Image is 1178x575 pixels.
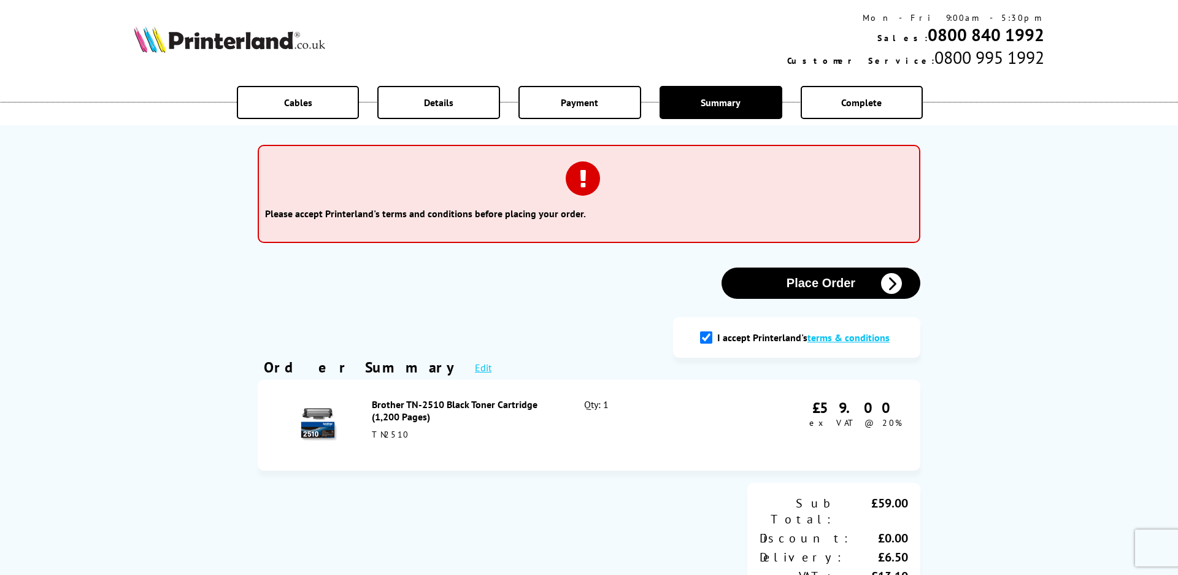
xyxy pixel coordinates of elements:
[809,398,902,417] div: £59.00
[928,23,1044,46] a: 0800 840 1992
[877,33,928,44] span: Sales:
[372,398,557,423] div: Brother TN-2510 Black Toner Cartridge (1,200 Pages)
[834,495,908,527] div: £59.00
[722,268,920,299] button: Place Order
[760,495,834,527] div: Sub Total:
[787,55,934,66] span: Customer Service:
[807,331,890,344] a: modal_tc
[296,403,339,446] img: Brother TN-2510 Black Toner Cartridge (1,200 Pages)
[584,398,711,452] div: Qty: 1
[787,12,1044,23] div: Mon - Fri 9:00am - 5:30pm
[717,331,896,344] label: I accept Printerland's
[264,358,463,377] div: Order Summary
[265,207,913,220] li: Please accept Printerland's terms and conditions before placing your order.
[561,96,598,109] span: Payment
[475,361,491,374] a: Edit
[372,429,557,440] div: TN2510
[134,26,325,53] img: Printerland Logo
[701,96,741,109] span: Summary
[851,530,908,546] div: £0.00
[760,530,851,546] div: Discount:
[934,46,1044,69] span: 0800 995 1992
[284,96,312,109] span: Cables
[841,96,882,109] span: Complete
[760,549,844,565] div: Delivery:
[424,96,453,109] span: Details
[809,417,902,428] span: ex VAT @ 20%
[844,549,908,565] div: £6.50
